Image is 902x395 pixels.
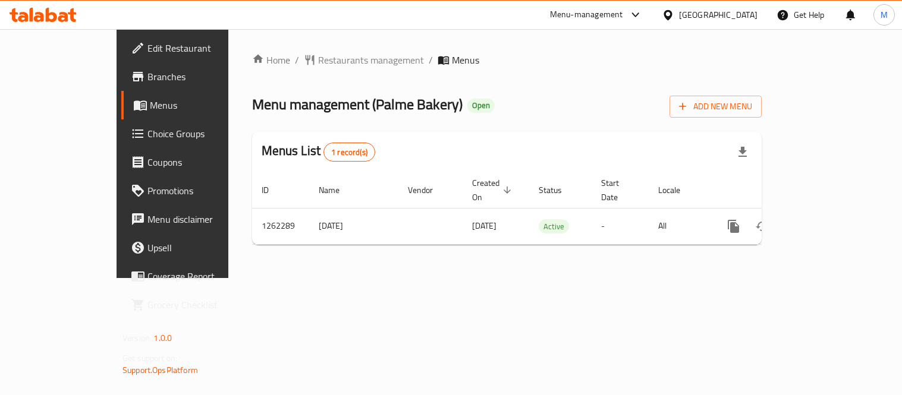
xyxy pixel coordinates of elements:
span: Menus [452,53,479,67]
a: Support.OpsPlatform [122,362,198,378]
span: [DATE] [472,218,496,233]
td: [DATE] [309,208,398,244]
a: Promotions [121,176,267,205]
span: Restaurants management [318,53,424,67]
button: more [719,212,748,241]
td: 1262289 [252,208,309,244]
span: Menu management ( Palme Bakery ) [252,91,463,118]
span: Active [539,220,569,233]
h2: Menus List [262,142,375,162]
span: M [881,8,888,21]
span: Status [539,183,577,197]
th: Actions [710,172,843,208]
a: Home [252,53,290,67]
td: All [649,208,710,244]
a: Restaurants management [304,53,424,67]
a: Grocery Checklist [121,290,267,319]
li: / [429,53,433,67]
span: Coverage Report [147,269,257,283]
span: Choice Groups [147,127,257,141]
span: Coupons [147,155,257,169]
div: Open [467,99,495,113]
a: Upsell [121,233,267,262]
span: ID [262,183,284,197]
span: Open [467,100,495,110]
span: Grocery Checklist [147,298,257,312]
a: Coupons [121,148,267,176]
span: Menu disclaimer [147,212,257,226]
span: Start Date [601,176,634,204]
span: Created On [472,176,515,204]
span: Branches [147,69,257,84]
span: Name [319,183,355,197]
span: 1.0.0 [153,330,172,346]
div: Total records count [323,143,375,162]
span: Menus [150,98,257,112]
div: [GEOGRAPHIC_DATA] [679,8,758,21]
span: Edit Restaurant [147,41,257,55]
span: Vendor [408,183,448,197]
div: Export file [728,138,757,166]
span: Upsell [147,241,257,255]
table: enhanced table [252,172,843,245]
a: Choice Groups [121,119,267,148]
span: Version: [122,330,152,346]
div: Active [539,219,569,233]
a: Edit Restaurant [121,34,267,62]
a: Menus [121,91,267,119]
span: Get support on: [122,350,177,366]
span: Promotions [147,184,257,198]
button: Add New Menu [670,96,762,118]
span: 1 record(s) [324,147,375,158]
span: Add New Menu [679,99,752,114]
nav: breadcrumb [252,53,762,67]
a: Menu disclaimer [121,205,267,233]
td: - [592,208,649,244]
span: Locale [658,183,696,197]
button: Change Status [748,212,777,241]
div: Menu-management [550,8,623,22]
li: / [295,53,299,67]
a: Coverage Report [121,262,267,290]
a: Branches [121,62,267,91]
